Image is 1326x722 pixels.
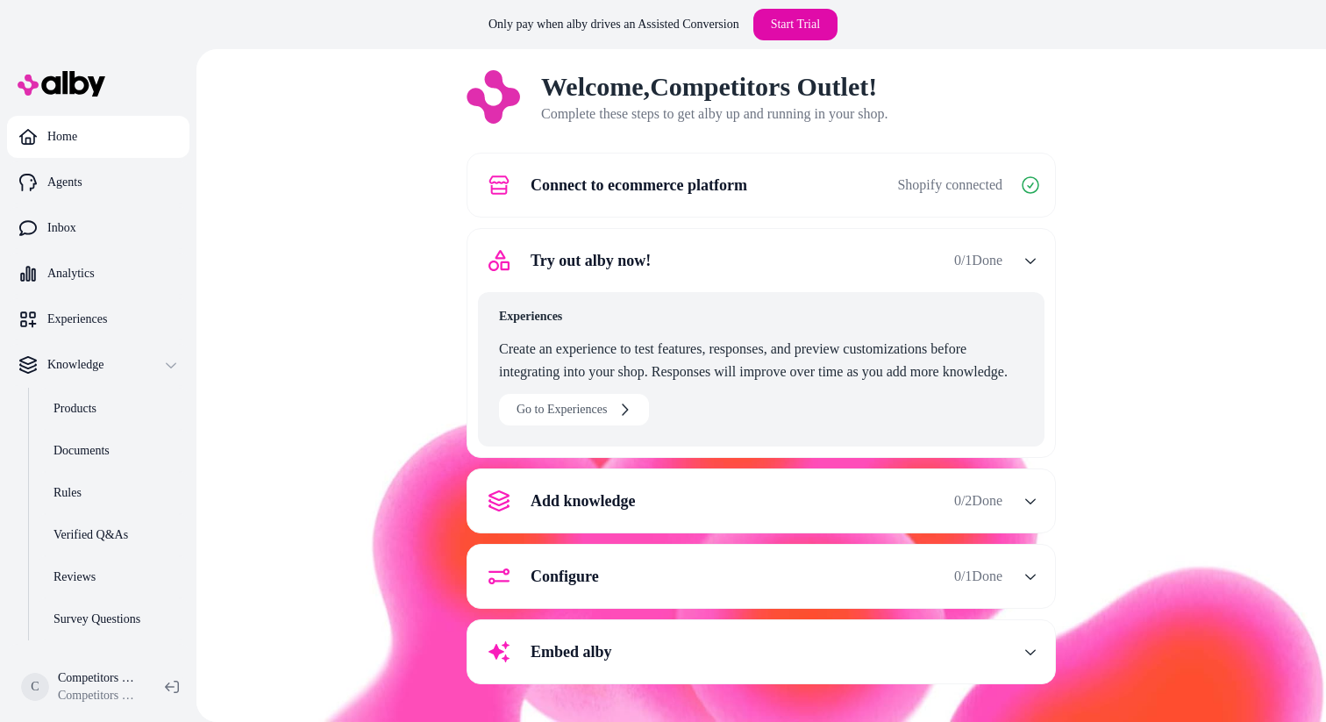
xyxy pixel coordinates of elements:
[7,116,189,158] a: Home
[18,71,105,97] img: alby Logo
[36,388,189,430] a: Products
[488,16,739,33] p: Only pay when alby drives an Assisted Conversion
[7,298,189,340] a: Experiences
[47,311,107,328] p: Experiences
[531,564,599,589] span: Configure
[36,472,189,514] a: Rules
[467,70,520,124] img: Logo
[753,9,838,40] a: Start Trial
[36,556,189,598] a: Reviews
[36,514,189,556] a: Verified Q&As
[58,669,137,687] p: Competitors Outlet Shopify
[541,106,888,121] span: Complete these steps to get alby up and running in your shop.
[954,566,1002,587] span: 0 / 1 Done
[531,640,612,664] span: Embed alby
[7,207,189,249] a: Inbox
[21,673,49,701] span: C
[478,239,1044,282] button: Try out alby now!0/1Done
[499,394,649,425] a: Go to Experiences
[478,555,1044,597] button: Configure0/1Done
[531,248,651,273] span: Try out alby now!
[53,611,140,628] p: Survey Questions
[499,338,1023,383] p: Create an experience to test features, responses, and preview customizations before integrating i...
[478,480,1044,522] button: Add knowledge0/2Done
[47,174,82,191] p: Agents
[47,356,104,374] p: Knowledge
[531,489,636,513] span: Add knowledge
[478,164,1044,206] button: Connect to ecommerce platformShopify connected
[47,265,95,282] p: Analytics
[7,344,189,386] button: Knowledge
[7,161,189,204] a: Agents
[478,631,1044,673] button: Embed alby
[499,306,1023,327] span: Experiences
[11,659,151,715] button: CCompetitors Outlet ShopifyCompetitors Outlet
[53,442,110,460] p: Documents
[36,598,189,640] a: Survey Questions
[954,490,1002,511] span: 0 / 2 Done
[897,175,1002,196] span: Shopify connected
[196,330,1326,722] img: alby Bubble
[53,568,96,586] p: Reviews
[53,526,128,544] p: Verified Q&As
[36,430,189,472] a: Documents
[53,484,82,502] p: Rules
[954,250,1002,271] span: 0 / 1 Done
[47,128,77,146] p: Home
[531,173,747,197] span: Connect to ecommerce platform
[47,219,76,237] p: Inbox
[7,253,189,295] a: Analytics
[58,687,137,704] span: Competitors Outlet
[53,400,96,418] p: Products
[541,70,888,104] h2: Welcome, Competitors Outlet !
[478,282,1044,447] div: Try out alby now!0/1Done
